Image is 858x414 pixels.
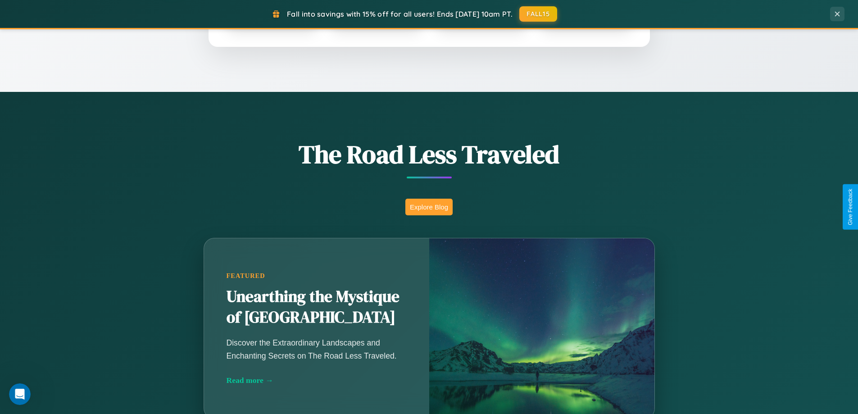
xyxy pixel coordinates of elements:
button: Explore Blog [405,199,453,215]
iframe: Intercom live chat [9,383,31,405]
button: FALL15 [519,6,557,22]
div: Read more → [227,376,407,385]
p: Discover the Extraordinary Landscapes and Enchanting Secrets on The Road Less Traveled. [227,337,407,362]
div: Featured [227,272,407,280]
span: Fall into savings with 15% off for all users! Ends [DATE] 10am PT. [287,9,513,18]
h1: The Road Less Traveled [159,137,699,172]
div: Give Feedback [847,189,853,225]
h2: Unearthing the Mystique of [GEOGRAPHIC_DATA] [227,287,407,328]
